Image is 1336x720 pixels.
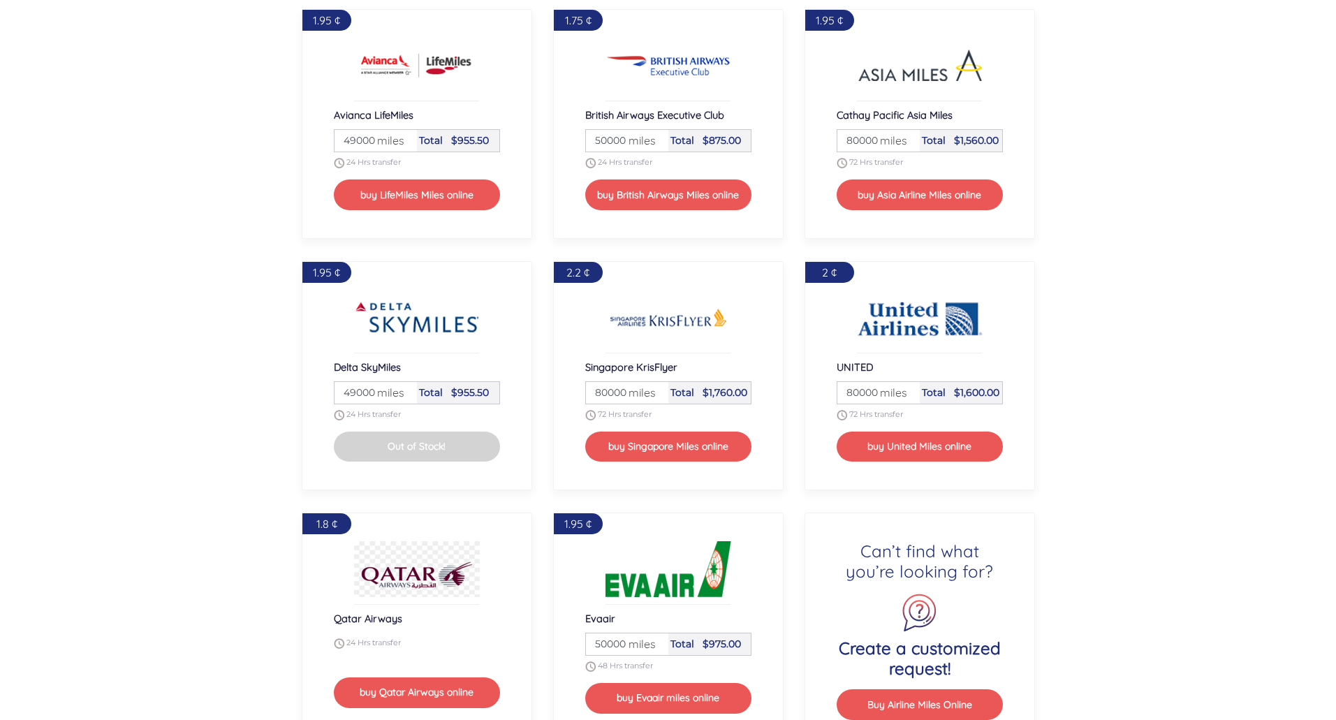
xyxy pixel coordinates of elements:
[837,638,1003,679] h4: Create a customized request!
[585,432,751,462] button: buy Singapore Miles online
[703,638,741,650] span: $975.00
[334,108,413,122] span: Avianca LifeMiles
[837,432,1003,462] button: buy United Miles online
[849,158,903,168] span: 72 Hrs transfer
[334,684,500,698] a: buy Qatar Airways online
[346,409,401,419] span: 24 Hrs transfer
[837,158,847,168] img: schedule.png
[670,386,694,399] span: Total
[822,265,837,279] span: 2 ¢
[837,360,873,374] span: UNITED
[334,179,500,210] button: buy LifeMiles Miles online
[419,386,443,399] span: Total
[598,661,653,671] span: 48 Hrs transfer
[585,158,596,168] img: schedule.png
[605,541,731,597] img: Buy Evaair Airline miles online
[313,265,340,279] span: 1.95 ¢
[451,134,489,147] span: $955.50
[565,13,592,27] span: 1.75 ¢
[816,13,843,27] span: 1.95 ¢
[346,638,401,648] span: 24 Hrs transfer
[837,410,847,420] img: schedule.png
[585,683,751,713] button: buy Evaair miles online
[585,108,724,122] span: British Airways Executive Club
[598,158,652,168] span: 24 Hrs transfer
[564,517,592,531] span: 1.95 ¢
[354,38,480,94] img: Buy Avianca LifeMiles Airline miles online
[622,132,656,149] span: miles
[346,158,401,168] span: 24 Hrs transfer
[585,612,615,625] span: Evaair
[354,290,480,346] img: Buy Delta SkyMiles Airline miles online
[703,134,741,147] span: $875.00
[334,410,344,420] img: schedule.png
[585,410,596,420] img: schedule.png
[857,38,983,94] img: Buy Cathay Pacific Asia Miles Airline miles online
[316,517,337,531] span: 1.8 ¢
[585,179,751,210] button: buy British Airways Miles online
[419,134,443,147] span: Total
[849,409,903,419] span: 72 Hrs transfer
[873,132,907,149] span: miles
[857,290,983,346] img: Buy UNITED Airline miles online
[622,384,656,401] span: miles
[334,612,402,625] span: Qatar Airways
[313,13,340,27] span: 1.95 ¢
[334,677,500,707] button: buy Qatar Airways online
[837,541,1003,582] h4: Can’t find what you’re looking for?
[598,409,652,419] span: 72 Hrs transfer
[837,179,1003,210] button: buy Asia Airline Miles online
[900,593,939,633] img: question icon
[670,134,694,147] span: Total
[370,384,404,401] span: miles
[837,689,1003,719] button: Buy Airline Miles Online
[370,132,404,149] span: miles
[605,290,731,346] img: Buy Singapore KrisFlyer Airline miles online
[585,661,596,672] img: schedule.png
[585,360,677,374] span: Singapore KrisFlyer
[703,386,747,399] span: $1,760.00
[922,386,946,399] span: Total
[334,432,500,462] button: Out of Stock!
[622,635,656,652] span: miles
[334,638,344,649] img: schedule.png
[837,108,953,122] span: Cathay Pacific Asia Miles
[605,38,731,94] img: Buy British Airways Executive Club Airline miles online
[954,386,999,399] span: $1,600.00
[354,541,480,597] img: Buy Qatar Airways Airline miles online
[954,134,999,147] span: $1,560.00
[334,158,344,168] img: schedule.png
[670,638,694,650] span: Total
[451,386,489,399] span: $955.50
[922,134,946,147] span: Total
[566,265,589,279] span: 2.2 ¢
[334,360,401,374] span: Delta SkyMiles
[873,384,907,401] span: miles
